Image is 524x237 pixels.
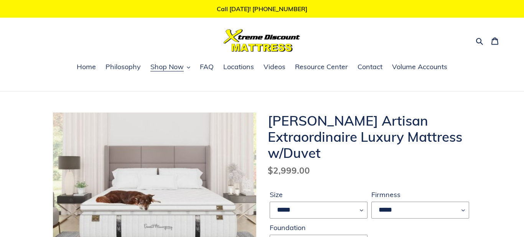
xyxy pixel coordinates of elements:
[295,62,348,71] span: Resource Center
[270,222,367,233] label: Foundation
[260,61,289,73] a: Videos
[196,61,218,73] a: FAQ
[219,61,258,73] a: Locations
[102,61,145,73] a: Philosophy
[354,61,386,73] a: Contact
[358,62,382,71] span: Contact
[291,61,352,73] a: Resource Center
[268,113,471,161] h1: [PERSON_NAME] Artisan Extraordinaire Luxury Mattress w/Duvet
[268,165,310,176] span: $2,999.00
[388,61,451,73] a: Volume Accounts
[150,62,184,71] span: Shop Now
[147,61,194,73] button: Shop Now
[105,62,141,71] span: Philosophy
[270,189,367,200] label: Size
[264,62,285,71] span: Videos
[200,62,214,71] span: FAQ
[392,62,447,71] span: Volume Accounts
[77,62,96,71] span: Home
[371,189,469,200] label: Firmness
[224,29,300,52] img: Xtreme Discount Mattress
[223,62,254,71] span: Locations
[73,61,100,73] a: Home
